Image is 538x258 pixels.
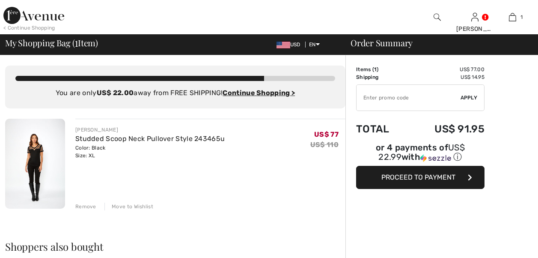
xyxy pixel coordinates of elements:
[381,173,455,181] span: Proceed to Payment
[75,144,225,159] div: Color: Black Size: XL
[309,42,320,48] span: EN
[310,141,339,149] s: US$ 110
[340,39,533,47] div: Order Summary
[471,13,479,21] a: Sign In
[276,42,304,48] span: USD
[3,24,55,32] div: < Continue Shopping
[75,126,225,134] div: [PERSON_NAME]
[314,130,339,138] span: US$ 77
[5,241,345,252] h2: Shoppers also bought
[15,88,335,98] div: You are only away from FREE SHIPPING!
[357,85,461,111] input: Promo code
[374,66,377,72] span: 1
[5,39,98,47] span: My Shopping Bag ( Item)
[434,12,441,22] img: search the website
[378,142,465,162] span: US$ 22.99
[456,24,493,33] div: [PERSON_NAME]
[276,42,290,48] img: US Dollar
[356,114,407,144] td: Total
[356,144,484,166] div: or 4 payments ofUS$ 22.99withSezzle Click to learn more about Sezzle
[75,36,78,48] span: 1
[461,94,478,102] span: Apply
[420,154,451,162] img: Sezzle
[223,89,295,97] a: Continue Shopping >
[75,203,96,210] div: Remove
[97,89,134,97] strong: US$ 22.00
[356,66,407,73] td: Items ( )
[5,119,65,209] img: Studded Scoop Neck Pullover Style 243465u
[407,66,484,73] td: US$ 77.00
[356,166,484,189] button: Proceed to Payment
[407,114,484,144] td: US$ 91.95
[407,73,484,81] td: US$ 14.95
[75,135,225,143] a: Studded Scoop Neck Pullover Style 243465u
[356,144,484,163] div: or 4 payments of with
[494,12,531,22] a: 1
[3,7,64,24] img: 1ère Avenue
[520,13,523,21] span: 1
[104,203,153,210] div: Move to Wishlist
[356,73,407,81] td: Shipping
[509,12,516,22] img: My Bag
[471,12,479,22] img: My Info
